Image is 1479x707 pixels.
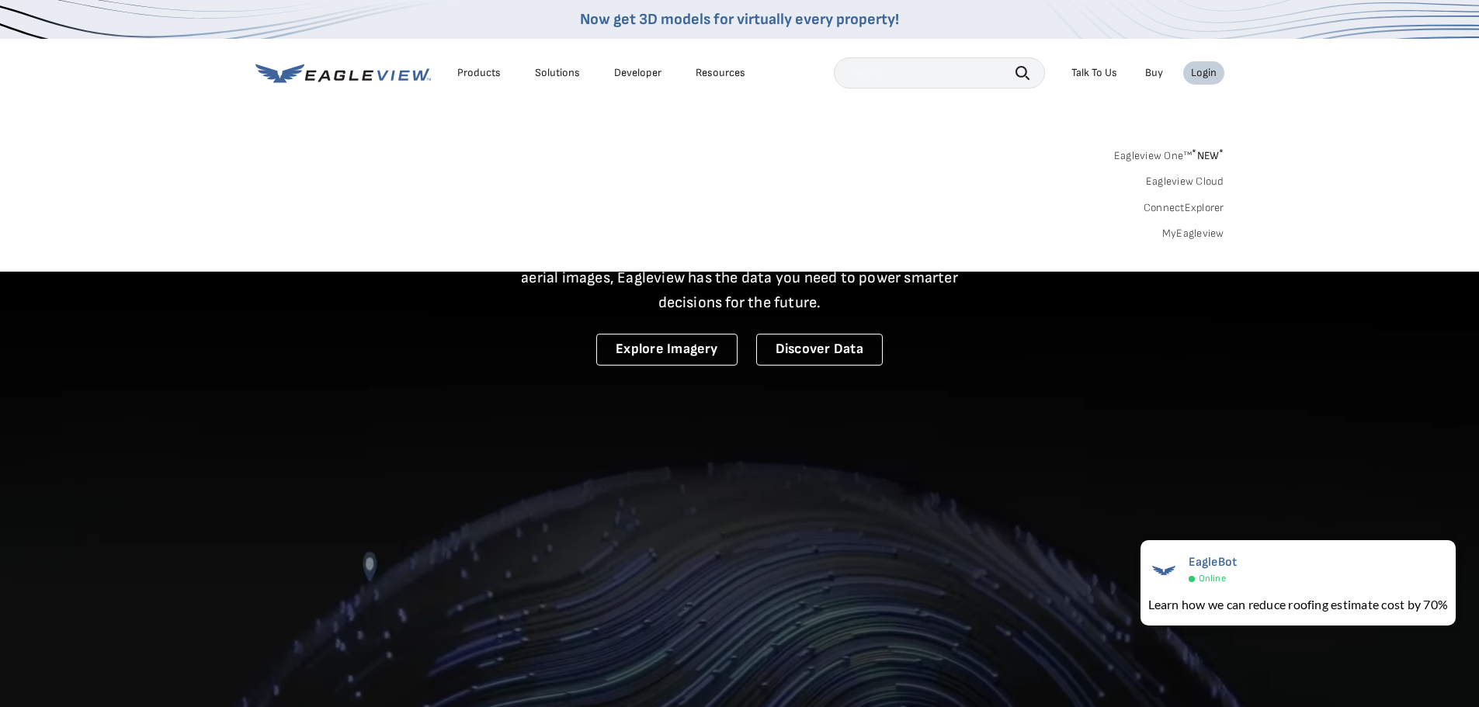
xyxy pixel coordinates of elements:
[1148,555,1179,586] img: EagleBot
[457,66,501,80] div: Products
[756,334,883,366] a: Discover Data
[1144,201,1224,215] a: ConnectExplorer
[614,66,661,80] a: Developer
[596,334,738,366] a: Explore Imagery
[834,57,1045,88] input: Search
[1148,595,1448,614] div: Learn how we can reduce roofing estimate cost by 70%
[502,241,977,315] p: A new era starts here. Built on more than 3.5 billion high-resolution aerial images, Eagleview ha...
[1114,144,1224,162] a: Eagleview One™*NEW*
[1162,227,1224,241] a: MyEagleview
[580,10,899,29] a: Now get 3D models for virtually every property!
[1145,66,1163,80] a: Buy
[1199,573,1226,584] span: Online
[1189,555,1238,570] span: EagleBot
[1191,66,1217,80] div: Login
[1146,175,1224,189] a: Eagleview Cloud
[1192,149,1224,162] span: NEW
[696,66,745,80] div: Resources
[1071,66,1117,80] div: Talk To Us
[535,66,580,80] div: Solutions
